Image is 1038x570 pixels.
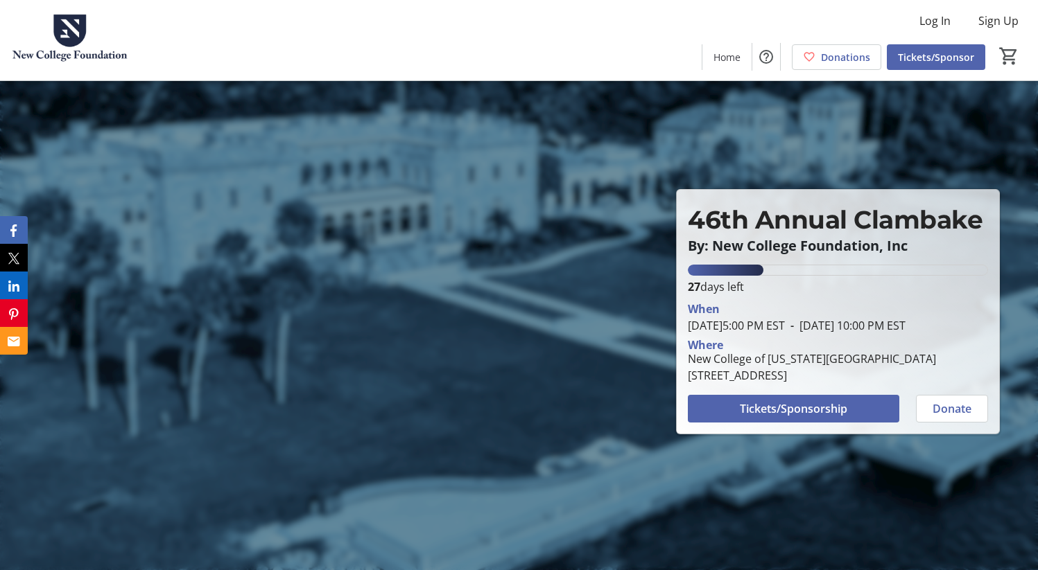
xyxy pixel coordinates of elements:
[688,350,936,367] div: New College of [US_STATE][GEOGRAPHIC_DATA]
[919,12,951,29] span: Log In
[785,318,906,333] span: [DATE] 10:00 PM EST
[688,204,983,235] span: 46th Annual Clambake
[752,43,780,71] button: Help
[688,318,785,333] span: [DATE] 5:00 PM EST
[792,44,881,70] a: Donations
[688,301,720,317] div: When
[740,400,847,417] span: Tickets/Sponsorship
[908,10,962,32] button: Log In
[702,44,752,70] a: Home
[688,278,988,295] p: days left
[785,318,799,333] span: -
[688,367,936,384] div: [STREET_ADDRESS]
[688,279,700,294] span: 27
[821,50,870,64] span: Donations
[887,44,985,70] a: Tickets/Sponsor
[688,265,988,276] div: 25.004888% of fundraising goal reached
[688,339,723,350] div: Where
[688,395,899,422] button: Tickets/Sponsorship
[933,400,971,417] span: Donate
[8,6,132,75] img: New College Foundation's Logo
[898,50,974,64] span: Tickets/Sponsor
[996,44,1021,69] button: Cart
[967,10,1030,32] button: Sign Up
[978,12,1019,29] span: Sign Up
[688,238,988,253] p: By: New College Foundation, Inc
[713,50,741,64] span: Home
[46,148,609,464] iframe: The 46th Annual Clambake at New College | A Sarasota Tradition Supporting Honors Education
[916,395,988,422] button: Donate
